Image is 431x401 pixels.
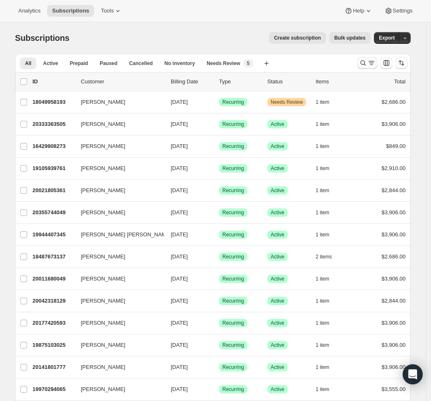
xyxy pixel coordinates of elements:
[18,8,40,14] span: Analytics
[381,364,406,370] span: $3,906.00
[76,206,159,219] button: [PERSON_NAME]
[81,231,171,239] span: [PERSON_NAME] [PERSON_NAME]
[171,121,188,127] span: [DATE]
[393,8,413,14] span: Settings
[316,251,341,263] button: 2 items
[81,253,125,261] span: [PERSON_NAME]
[164,60,195,67] span: No inventory
[222,364,244,371] span: Recurring
[76,294,159,308] button: [PERSON_NAME]
[32,273,406,285] div: 20011680049[PERSON_NAME][DATE]SuccessRecurringSuccessActive1 item$3,906.00
[222,143,244,150] span: Recurring
[32,208,74,217] p: 20355744049
[32,98,74,106] p: 18049958193
[374,32,400,44] button: Export
[32,341,74,349] p: 19875103025
[353,8,364,14] span: Help
[381,320,406,326] span: $3,906.00
[381,121,406,127] span: $3,906.00
[81,164,125,173] span: [PERSON_NAME]
[271,386,284,393] span: Active
[381,57,392,69] button: Customize table column order and visibility
[316,165,329,172] span: 1 item
[316,99,329,105] span: 1 item
[271,364,284,371] span: Active
[171,78,212,86] p: Billing Date
[274,35,321,41] span: Create subscription
[381,165,406,171] span: $2,910.00
[316,317,339,329] button: 1 item
[76,338,159,352] button: [PERSON_NAME]
[381,276,406,282] span: $3,906.00
[222,187,244,194] span: Recurring
[316,185,339,196] button: 1 item
[32,317,406,329] div: 20177420593[PERSON_NAME][DATE]SuccessRecurringSuccessActive1 item$3,906.00
[76,184,159,197] button: [PERSON_NAME]
[222,276,244,282] span: Recurring
[316,140,339,152] button: 1 item
[316,383,339,395] button: 1 item
[81,142,125,150] span: [PERSON_NAME]
[357,57,377,69] button: Search and filter results
[76,361,159,374] button: [PERSON_NAME]
[171,99,188,105] span: [DATE]
[386,143,406,149] span: $849.00
[13,5,45,17] button: Analytics
[76,95,159,109] button: [PERSON_NAME]
[171,298,188,304] span: [DATE]
[222,165,244,172] span: Recurring
[207,60,240,67] span: Needs Review
[316,163,339,174] button: 1 item
[271,231,284,238] span: Active
[129,60,153,67] span: Cancelled
[222,320,244,326] span: Recurring
[52,8,89,14] span: Subscriptions
[381,99,406,105] span: $2,686.00
[316,295,339,307] button: 1 item
[316,273,339,285] button: 1 item
[316,386,329,393] span: 1 item
[316,298,329,304] span: 1 item
[32,78,406,86] div: IDCustomerBilling DateTypeStatusItemsTotal
[171,342,188,348] span: [DATE]
[32,319,74,327] p: 20177420593
[81,297,125,305] span: [PERSON_NAME]
[32,96,406,108] div: 18049958193[PERSON_NAME][DATE]SuccessRecurringWarningNeeds Review1 item$2,686.00
[32,297,74,305] p: 20042318129
[171,386,188,392] span: [DATE]
[260,58,273,69] button: Create new view
[32,229,406,241] div: 19944407345[PERSON_NAME] [PERSON_NAME][DATE]SuccessRecurringSuccessActive1 item$3,906.00
[96,5,127,17] button: Tools
[32,339,406,351] div: 19875103025[PERSON_NAME][DATE]SuccessRecurringSuccessActive1 item$3,906.00
[81,208,125,217] span: [PERSON_NAME]
[316,253,332,260] span: 2 items
[32,118,406,130] div: 20333363505[PERSON_NAME][DATE]SuccessRecurringSuccessActive1 item$3,906.00
[379,35,395,41] span: Export
[271,143,284,150] span: Active
[271,209,284,216] span: Active
[271,298,284,304] span: Active
[316,339,339,351] button: 1 item
[271,165,284,172] span: Active
[70,60,88,67] span: Prepaid
[316,187,329,194] span: 1 item
[316,364,329,371] span: 1 item
[47,5,94,17] button: Subscriptions
[76,250,159,263] button: [PERSON_NAME]
[316,342,329,348] span: 1 item
[76,272,159,286] button: [PERSON_NAME]
[381,386,406,392] span: $3,555.00
[334,35,366,41] span: Bulk updates
[76,140,159,153] button: [PERSON_NAME]
[81,120,125,128] span: [PERSON_NAME]
[76,162,159,175] button: [PERSON_NAME]
[316,143,329,150] span: 1 item
[32,251,406,263] div: 18487673137[PERSON_NAME][DATE]SuccessRecurringSuccessActive2 items$2,686.00
[101,8,114,14] span: Tools
[32,361,406,373] div: 20141801777[PERSON_NAME][DATE]SuccessRecurringSuccessActive1 item$3,906.00
[171,364,188,370] span: [DATE]
[32,231,74,239] p: 19944407345
[222,231,244,238] span: Recurring
[219,78,261,86] div: Type
[316,96,339,108] button: 1 item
